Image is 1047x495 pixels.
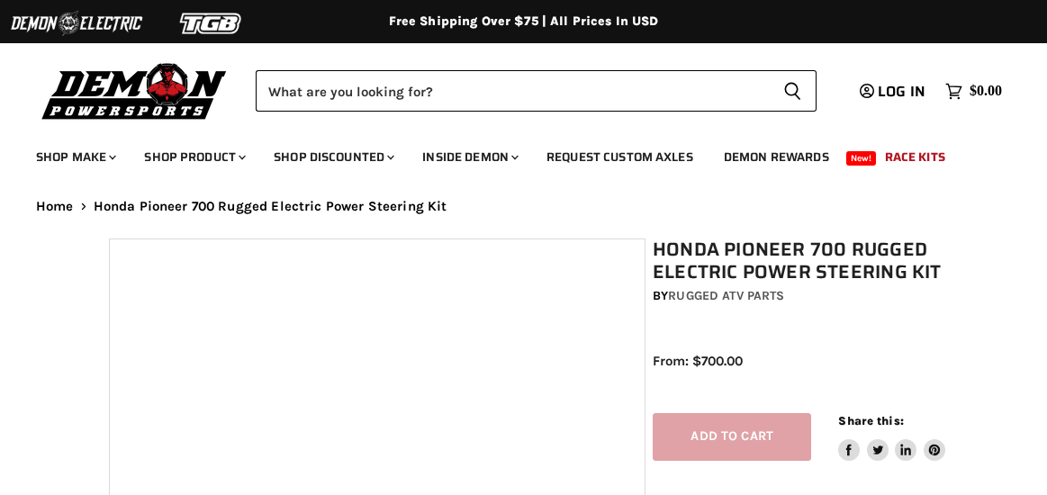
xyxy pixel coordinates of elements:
[838,414,903,427] span: Share this:
[23,139,127,175] a: Shop Make
[878,80,925,103] span: Log in
[36,199,74,214] a: Home
[131,139,257,175] a: Shop Product
[970,83,1002,100] span: $0.00
[9,6,144,40] img: Demon Electric Logo 2
[653,238,945,283] h1: Honda Pioneer 700 Rugged Electric Power Steering Kit
[653,286,945,306] div: by
[409,139,529,175] a: Inside Demon
[653,353,743,369] span: From: $700.00
[838,413,945,461] aside: Share this:
[852,84,936,100] a: Log in
[533,139,707,175] a: Request Custom Axles
[769,70,817,112] button: Search
[23,131,997,175] ul: Main menu
[936,78,1011,104] a: $0.00
[871,139,959,175] a: Race Kits
[256,70,769,112] input: Search
[710,139,843,175] a: Demon Rewards
[260,139,405,175] a: Shop Discounted
[144,6,279,40] img: TGB Logo 2
[668,288,784,303] a: Rugged ATV Parts
[256,70,817,112] form: Product
[36,58,233,122] img: Demon Powersports
[94,199,447,214] span: Honda Pioneer 700 Rugged Electric Power Steering Kit
[846,151,877,166] span: New!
